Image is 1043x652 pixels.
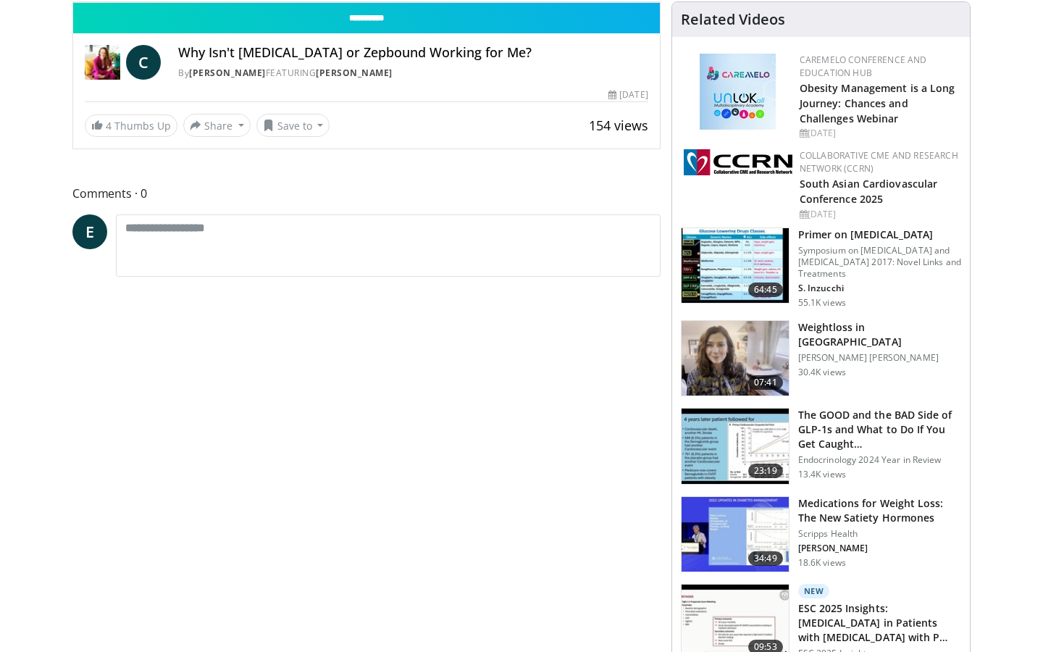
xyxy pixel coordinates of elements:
[256,114,330,137] button: Save to
[682,409,789,484] img: 756cb5e3-da60-49d4-af2c-51c334342588.150x105_q85_crop-smart_upscale.jpg
[798,557,846,569] p: 18.6K views
[681,408,961,485] a: 23:19 The GOOD and the BAD Side of GLP-1s and What to Do If You Get Caught… Endocrinology 2024 Ye...
[798,584,830,598] p: New
[700,54,776,130] img: 45df64a9-a6de-482c-8a90-ada250f7980c.png.150x105_q85_autocrop_double_scale_upscale_version-0.2.jpg
[798,352,961,364] p: [PERSON_NAME] [PERSON_NAME]
[748,375,783,390] span: 07:41
[798,496,961,525] h3: Medications for Weight Loss: The New Satiety Hormones
[798,543,961,554] p: [PERSON_NAME]
[798,528,961,540] p: Scripps Health
[608,88,648,101] div: [DATE]
[800,127,958,140] div: [DATE]
[681,320,961,397] a: 07:41 Weightloss in [GEOGRAPHIC_DATA] [PERSON_NAME] [PERSON_NAME] 30.4K views
[798,227,961,242] h3: Primer on [MEDICAL_DATA]
[681,227,961,309] a: 64:45 Primer on [MEDICAL_DATA] Symposium on [MEDICAL_DATA] and [MEDICAL_DATA] 2017: Novel Links a...
[800,81,955,125] a: Obesity Management is a Long Journey: Chances and Challenges Webinar
[798,320,961,349] h3: Weightloss in [GEOGRAPHIC_DATA]
[682,228,789,304] img: 022d2313-3eaa-4549-99ac-ae6801cd1fdc.150x105_q85_crop-smart_upscale.jpg
[800,149,958,175] a: Collaborative CME and Research Network (CCRN)
[85,114,177,137] a: 4 Thumbs Up
[798,601,961,645] h3: ESC 2025 Insights: [MEDICAL_DATA] in Patients with [MEDICAL_DATA] with P…
[748,283,783,297] span: 64:45
[798,297,846,309] p: 55.1K views
[800,54,927,79] a: CaReMeLO Conference and Education Hub
[72,214,107,249] a: E
[682,497,789,572] img: 07e42906-ef03-456f-8d15-f2a77df6705a.150x105_q85_crop-smart_upscale.jpg
[798,454,961,466] p: Endocrinology 2024 Year in Review
[73,2,660,3] video-js: Video Player
[589,117,648,134] span: 154 views
[681,11,785,28] h4: Related Videos
[800,208,958,221] div: [DATE]
[798,469,846,480] p: 13.4K views
[316,67,393,79] a: [PERSON_NAME]
[748,551,783,566] span: 34:49
[72,184,661,203] span: Comments 0
[126,45,161,80] a: C
[178,45,648,61] h4: Why Isn't [MEDICAL_DATA] or Zepbound Working for Me?
[748,464,783,478] span: 23:19
[681,496,961,573] a: 34:49 Medications for Weight Loss: The New Satiety Hormones Scripps Health [PERSON_NAME] 18.6K views
[183,114,251,137] button: Share
[684,149,792,175] img: a04ee3ba-8487-4636-b0fb-5e8d268f3737.png.150x105_q85_autocrop_double_scale_upscale_version-0.2.png
[798,408,961,451] h3: The GOOD and the BAD Side of GLP-1s and What to Do If You Get Caught…
[85,45,120,80] img: Dr. Carolynn Francavilla
[800,177,938,206] a: South Asian Cardiovascular Conference 2025
[178,67,648,80] div: By FEATURING
[682,321,789,396] img: 9983fed1-7565-45be-8934-aef1103ce6e2.150x105_q85_crop-smart_upscale.jpg
[106,119,112,133] span: 4
[798,283,961,294] p: S. Inzucchi
[798,367,846,378] p: 30.4K views
[189,67,266,79] a: [PERSON_NAME]
[798,245,961,280] p: Symposium on [MEDICAL_DATA] and [MEDICAL_DATA] 2017: Novel Links and Treatments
